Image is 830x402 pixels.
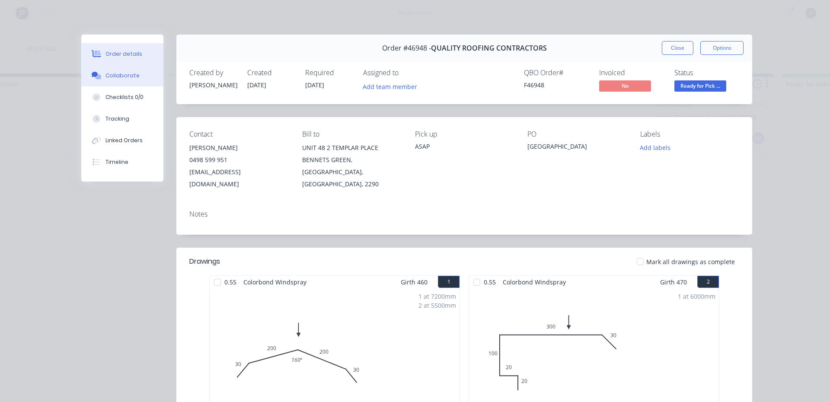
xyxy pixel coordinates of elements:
button: Order details [81,43,163,65]
div: Created [247,69,295,77]
div: Tracking [105,115,129,123]
span: Girth 460 [401,276,428,288]
div: 1 at 7200mm [418,292,456,301]
div: Created by [189,69,237,77]
div: F46948 [524,80,589,89]
div: Status [674,69,739,77]
span: Colorbond Windspray [499,276,569,288]
span: [DATE] [305,81,324,89]
div: PO [527,130,626,138]
button: Checklists 0/0 [81,86,163,108]
div: Pick up [415,130,514,138]
button: Ready for Pick ... [674,80,726,93]
div: Required [305,69,353,77]
button: 1 [438,276,460,288]
span: 0.55 [221,276,240,288]
div: Checklists 0/0 [105,93,144,101]
div: 1 at 6000mm [678,292,715,301]
button: Add labels [635,142,675,153]
div: Bill to [302,130,401,138]
div: Timeline [105,158,128,166]
span: Ready for Pick ... [674,80,726,91]
div: Collaborate [105,72,140,80]
div: Drawings [189,256,220,267]
div: [EMAIL_ADDRESS][DOMAIN_NAME] [189,166,288,190]
div: UNIT 48 2 TEMPLAR PLACE [302,142,401,154]
div: QBO Order # [524,69,589,77]
span: [DATE] [247,81,266,89]
button: 2 [697,276,719,288]
span: No [599,80,651,91]
div: [PERSON_NAME] [189,80,237,89]
div: Notes [189,210,739,218]
span: Girth 470 [660,276,687,288]
button: Add team member [358,80,422,92]
span: Colorbond Windspray [240,276,310,288]
span: 0.55 [480,276,499,288]
div: UNIT 48 2 TEMPLAR PLACEBENNETS GREEN, [GEOGRAPHIC_DATA], [GEOGRAPHIC_DATA], 2290 [302,142,401,190]
div: Order details [105,50,142,58]
button: Collaborate [81,65,163,86]
button: Tracking [81,108,163,130]
div: [GEOGRAPHIC_DATA] [527,142,626,154]
span: Order #46948 - [382,44,431,52]
div: 2 at 5500mm [418,301,456,310]
button: Options [700,41,744,55]
div: [PERSON_NAME] [189,142,288,154]
div: Linked Orders [105,137,143,144]
button: Close [662,41,693,55]
div: BENNETS GREEN, [GEOGRAPHIC_DATA], [GEOGRAPHIC_DATA], 2290 [302,154,401,190]
button: Add team member [363,80,422,92]
div: Assigned to [363,69,450,77]
div: ASAP [415,142,514,151]
div: [PERSON_NAME]0498 599 951[EMAIL_ADDRESS][DOMAIN_NAME] [189,142,288,190]
button: Linked Orders [81,130,163,151]
span: Mark all drawings as complete [646,257,735,266]
div: 0498 599 951 [189,154,288,166]
div: Contact [189,130,288,138]
div: Invoiced [599,69,664,77]
button: Timeline [81,151,163,173]
span: QUALITY ROOFING CONTRACTORS [431,44,547,52]
div: Labels [640,130,739,138]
